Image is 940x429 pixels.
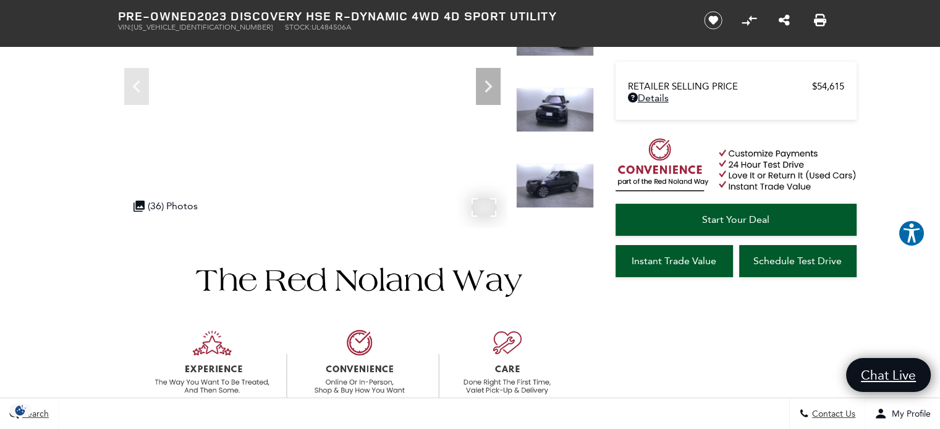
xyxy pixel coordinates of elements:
[898,220,925,247] button: Explore your accessibility options
[127,194,204,218] div: (36) Photos
[311,23,351,31] span: UL484506A
[616,204,857,236] a: Start Your Deal
[516,88,594,132] img: Used 2023 Santorini Black Metallic Land Rover HSE R-Dynamic image 3
[628,92,844,104] a: Details
[118,7,197,24] strong: Pre-Owned
[846,358,931,392] a: Chat Live
[739,245,857,277] a: Schedule Test Drive
[753,255,842,267] span: Schedule Test Drive
[6,404,35,417] img: Opt-Out Icon
[628,81,812,92] span: Retailer Selling Price
[632,255,716,267] span: Instant Trade Value
[865,398,940,429] button: Open user profile menu
[812,81,844,92] span: $54,615
[285,23,311,31] span: Stock:
[516,164,594,208] img: Used 2023 Santorini Black Metallic Land Rover HSE R-Dynamic image 4
[702,214,769,225] span: Start Your Deal
[887,409,931,419] span: My Profile
[628,81,844,92] a: Retailer Selling Price $54,615
[740,11,758,30] button: Compare Vehicle
[779,13,790,28] a: Share this Pre-Owned 2023 Discovery HSE R-Dynamic 4WD 4D Sport Utility
[6,404,35,417] section: Click to Open Cookie Consent Modal
[616,245,733,277] a: Instant Trade Value
[476,68,501,105] div: Next
[700,10,727,30] button: Save vehicle
[898,220,925,249] aside: Accessibility Help Desk
[118,9,684,23] h1: 2023 Discovery HSE R-Dynamic 4WD 4D Sport Utility
[855,367,922,383] span: Chat Live
[132,23,273,31] span: [US_VEHICLE_IDENTIFICATION_NUMBER]
[814,13,826,28] a: Print this Pre-Owned 2023 Discovery HSE R-Dynamic 4WD 4D Sport Utility
[809,409,855,419] span: Contact Us
[118,23,132,31] span: VIN:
